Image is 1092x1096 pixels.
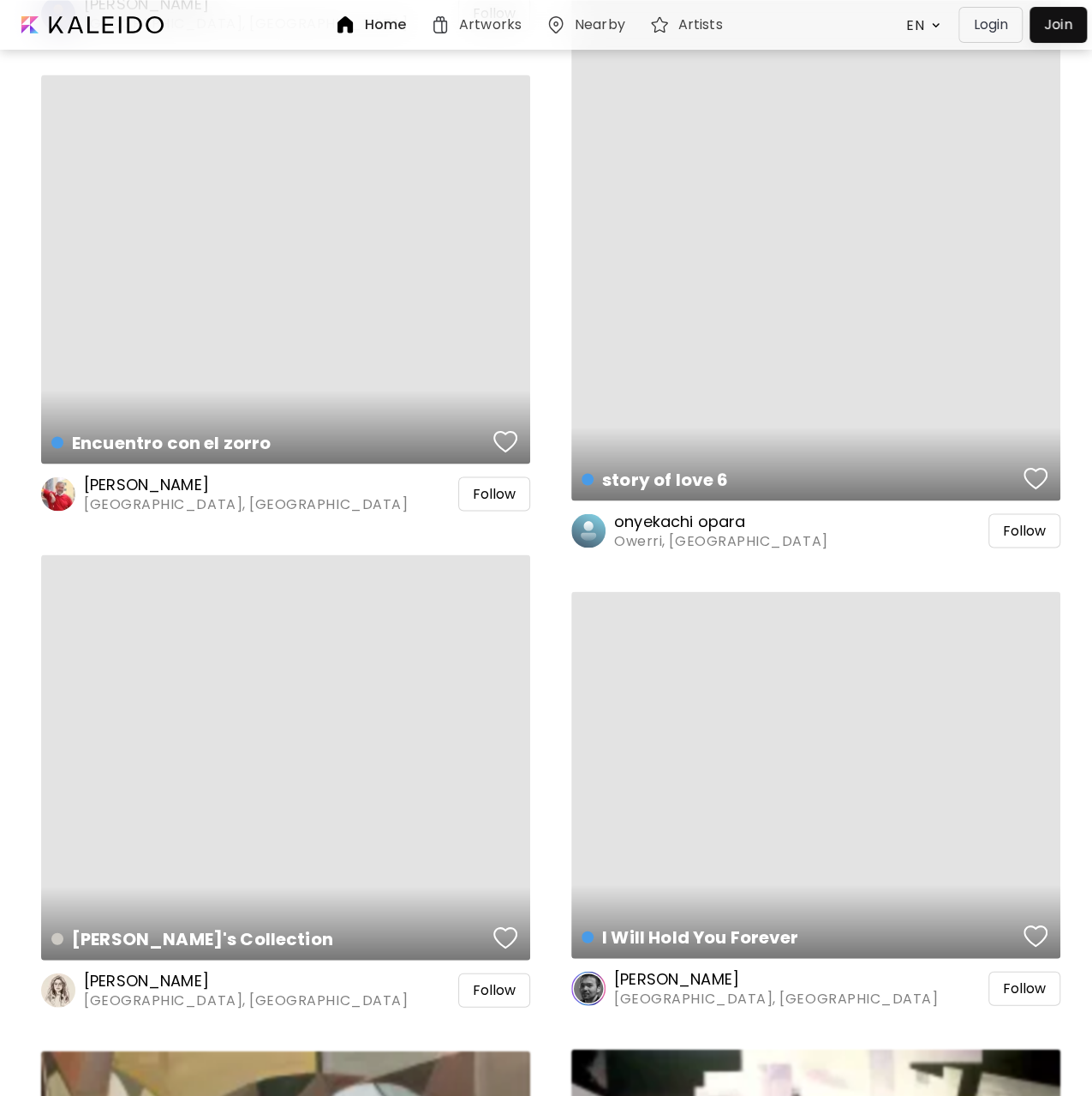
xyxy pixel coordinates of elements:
a: [PERSON_NAME][GEOGRAPHIC_DATA], [GEOGRAPHIC_DATA]Follow [571,968,1060,1008]
a: onyekachi oparaOwerri, [GEOGRAPHIC_DATA]Follow [571,511,1060,550]
span: [GEOGRAPHIC_DATA], [GEOGRAPHIC_DATA] [614,989,938,1008]
a: Join [1029,7,1087,43]
span: Follow [473,485,516,502]
h6: [PERSON_NAME] [614,968,938,989]
a: Artworks [430,15,528,35]
div: Follow [988,513,1060,548]
span: Owerri, [GEOGRAPHIC_DATA] [614,531,827,550]
span: [GEOGRAPHIC_DATA], [GEOGRAPHIC_DATA] [84,991,408,1009]
a: [PERSON_NAME]'s Collectionfavorites [41,554,530,960]
h6: Artworks [459,18,522,32]
h4: I Will Hold You Forever [582,924,1018,949]
a: Artists [649,15,730,35]
h4: [PERSON_NAME]'s Collection [51,925,488,951]
h4: Encuentro con el zorro [51,429,488,455]
a: [PERSON_NAME][GEOGRAPHIC_DATA], [GEOGRAPHIC_DATA]Follow [41,970,530,1009]
button: favorites [489,424,522,458]
h6: Nearby [575,18,625,32]
h6: onyekachi opara [614,511,827,531]
button: favorites [1019,919,1052,953]
button: favorites [1019,461,1052,495]
a: Nearby [546,15,632,35]
a: Encuentro con el zorrofavorites [41,75,530,464]
button: Login [958,7,1023,43]
p: Login [973,15,1008,35]
div: EN [898,10,927,40]
span: Follow [473,981,516,998]
a: Home [335,15,412,35]
div: Follow [458,476,530,511]
div: Follow [458,973,530,1007]
h6: [PERSON_NAME] [84,970,408,991]
a: [PERSON_NAME][GEOGRAPHIC_DATA], [GEOGRAPHIC_DATA]Follow [41,474,530,513]
h6: Artists [678,18,723,32]
h4: story of love 6 [582,466,1018,492]
span: Follow [1003,522,1046,539]
h6: Home [364,18,405,32]
h6: [PERSON_NAME] [84,474,408,494]
div: Follow [988,971,1060,1005]
span: [GEOGRAPHIC_DATA], [GEOGRAPHIC_DATA] [84,494,408,513]
img: arrow down [927,17,945,33]
a: Login [958,7,1029,43]
span: Follow [1003,979,1046,997]
button: favorites [489,920,522,955]
a: I Will Hold You Foreverfavorites [571,591,1060,958]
